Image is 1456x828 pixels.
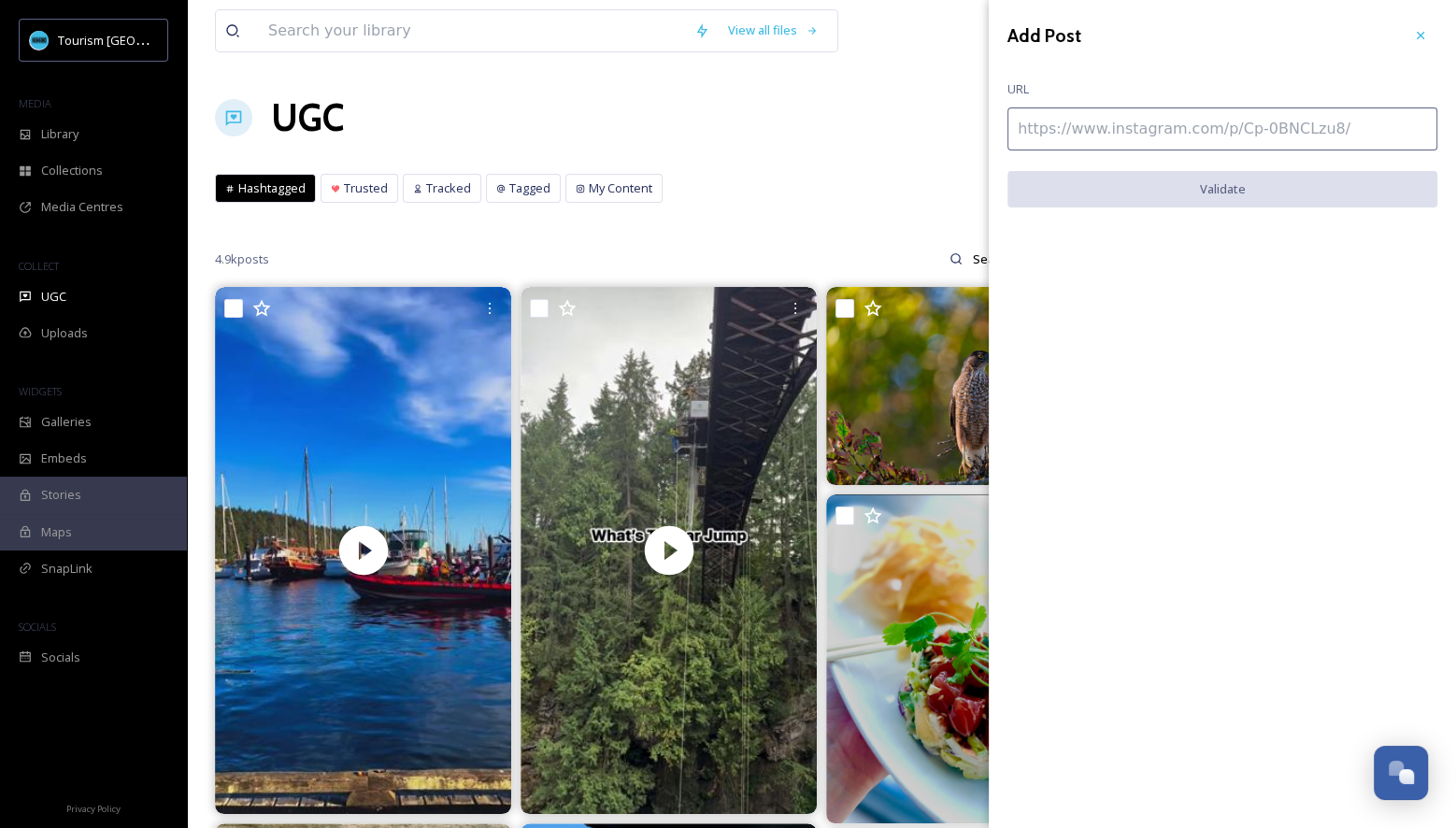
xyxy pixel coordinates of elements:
[19,96,51,110] span: MEDIA
[271,90,344,146] a: UGC
[1007,107,1437,150] input: https://www.instagram.com/p/Cp-0BNCLzu8/
[215,287,511,814] video: Thank you to nanaimochamber and rcm_sar for such a fun Business after Business! 🌊 🚤
[30,31,49,50] img: tourism_nanaimo_logo.jpeg
[1007,171,1437,207] button: Validate
[521,287,817,814] img: thumbnail
[58,31,225,49] span: Tourism [GEOGRAPHIC_DATA]
[509,179,550,197] span: Tagged
[66,796,121,819] a: Privacy Policy
[19,384,62,398] span: WIDGETS
[19,620,56,634] span: SOCIALS
[66,803,121,815] span: Privacy Policy
[719,12,828,49] a: View all files
[41,649,80,666] span: Socials
[41,198,123,216] span: Media Centres
[963,240,1023,278] input: Search
[41,560,93,578] span: SnapLink
[41,125,79,143] span: Library
[1007,22,1081,50] h3: Add Post
[41,486,81,504] span: Stories
[41,162,103,179] span: Collections
[589,179,652,197] span: My Content
[41,288,66,306] span: UGC
[215,287,511,814] img: thumbnail
[41,523,72,541] span: Maps
[826,494,1122,823] img: Get it before it’s gone! The Tuna Poke will soon be leaving to welcome back our winter Albacore t...
[41,450,87,467] span: Embeds
[426,179,471,197] span: Tracked
[521,287,817,814] video: What’s To Fear Jump” — a 40-foot plunge straight down from a platform into open air. It’s designe...
[259,10,685,51] input: Search your library
[1374,746,1428,800] button: Open Chat
[19,259,59,273] span: COLLECT
[41,324,88,342] span: Uploads
[1007,80,1029,98] span: URL
[41,413,92,431] span: Galleries
[238,179,306,197] span: Hashtagged
[344,179,388,197] span: Trusted
[215,250,269,268] span: 4.9k posts
[826,287,1122,484] img: Freedom is not in flight — it’s in the way you look at the world. 🦅✨ And sometimes that gaze find...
